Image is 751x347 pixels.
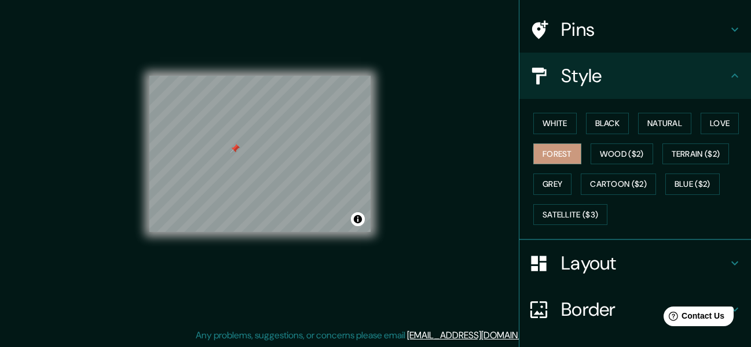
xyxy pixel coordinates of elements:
button: White [533,113,577,134]
div: Layout [519,240,751,286]
div: Style [519,53,751,99]
button: Terrain ($2) [662,143,730,165]
button: Love [701,113,739,134]
button: Wood ($2) [591,143,653,165]
div: Pins [519,6,751,53]
button: Forest [533,143,581,165]
button: Natural [638,113,691,134]
button: Black [586,113,629,134]
a: [EMAIL_ADDRESS][DOMAIN_NAME] [407,329,550,341]
h4: Pins [561,18,728,41]
p: Any problems, suggestions, or concerns please email . [196,328,552,342]
iframe: Help widget launcher [648,302,738,334]
canvas: Map [149,76,371,232]
h4: Style [561,64,728,87]
button: Satellite ($3) [533,204,607,226]
button: Blue ($2) [665,173,720,195]
h4: Border [561,298,728,321]
h4: Layout [561,252,728,275]
button: Cartoon ($2) [581,173,656,195]
button: Toggle attribution [351,212,365,226]
div: Border [519,286,751,333]
button: Grey [533,173,572,195]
